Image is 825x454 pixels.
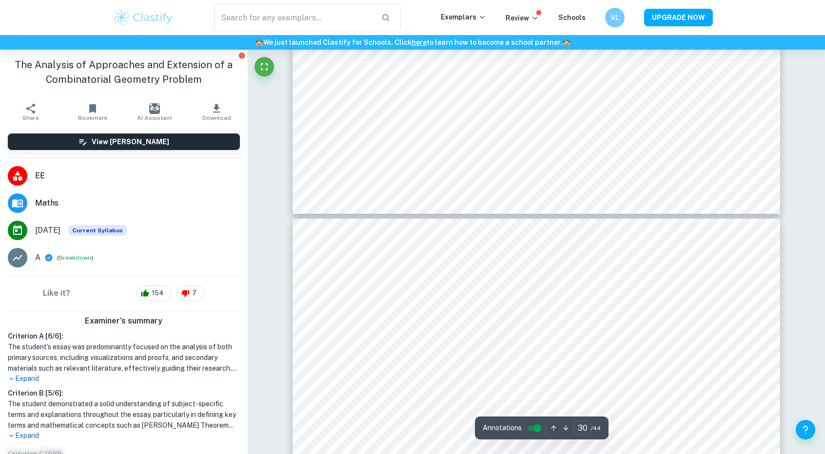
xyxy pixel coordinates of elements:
button: Breakdown [59,253,91,262]
h1: The student demonstrated a solid understanding of subject-specific terms and explanations through... [8,398,240,431]
button: AI Assistant [124,98,186,126]
span: 🏫 [255,38,263,46]
span: Download [202,114,231,121]
span: 7 [187,288,202,298]
span: Annotations [483,423,522,433]
h6: We just launched Clastify for Schools. Click to learn how to become a school partner. [2,37,823,48]
span: EE [35,170,240,182]
h6: Criterion B [ 5 / 6 ]: [8,388,240,398]
a: here [412,38,427,46]
button: Report issue [238,52,246,59]
button: UPGRADE NOW [644,9,713,26]
h6: Criterion A [ 6 / 6 ]: [8,331,240,341]
h1: The Analysis of Approaches and Extension of a Combinatorial Geometry Problem [8,57,240,87]
span: Bookmark [78,114,108,121]
p: Expand [8,374,240,384]
span: Maths [35,197,240,209]
button: Help and Feedback [796,420,815,439]
img: Clastify logo [112,8,174,27]
button: VL [605,8,625,27]
span: ( ) [57,253,93,263]
span: 🏫 [562,38,570,46]
button: Fullscreen [255,57,274,76]
span: Share [22,114,39,121]
h6: Like it? [43,287,70,299]
p: Expand [8,431,240,441]
p: Review [506,13,539,23]
span: Current Syllabus [68,225,127,236]
div: 7 [177,285,205,301]
a: Schools [558,14,586,21]
h1: The student’s essay was predominantly focused on the analysis of both primary sources, including ... [8,341,240,374]
span: / 44 [591,424,601,433]
button: Bookmark [62,98,124,126]
img: AI Assistant [149,103,160,114]
h6: View [PERSON_NAME] [92,136,169,147]
p: Exemplars [441,12,486,22]
input: Search for any exemplars... [214,4,373,31]
button: Download [186,98,248,126]
h6: Examiner's summary [4,315,244,327]
p: A [35,252,40,264]
span: 154 [146,288,169,298]
span: AI Assistant [137,114,172,121]
div: 154 [136,285,172,301]
h6: VL [609,12,621,23]
span: [DATE] [35,225,60,236]
div: This exemplar is based on the current syllabus. Feel free to refer to it for inspiration/ideas wh... [68,225,127,236]
button: View [PERSON_NAME] [8,133,240,150]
